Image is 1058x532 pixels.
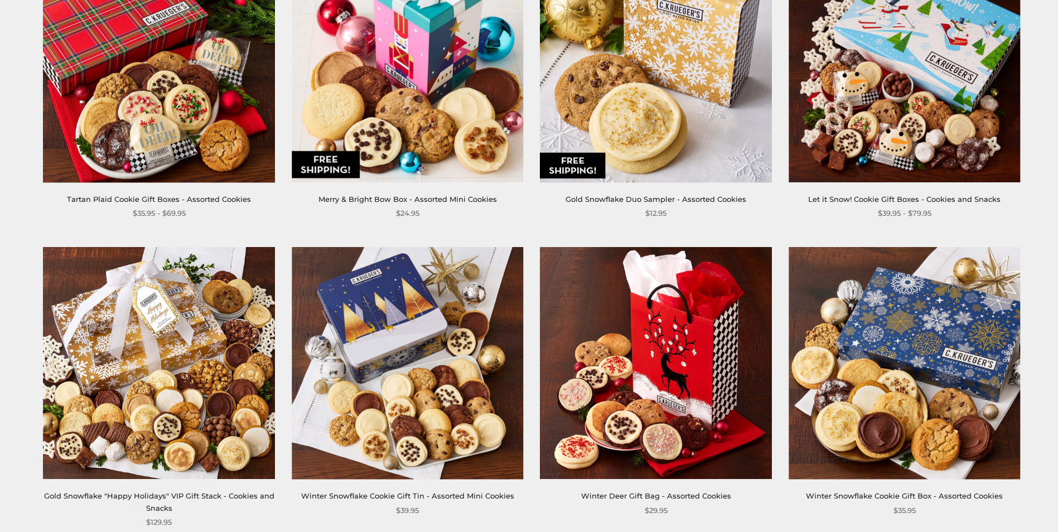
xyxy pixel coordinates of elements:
[581,491,731,500] a: Winter Deer Gift Bag - Assorted Cookies
[893,505,916,516] span: $35.95
[566,195,746,204] a: Gold Snowflake Duo Sampler - Assorted Cookies
[43,248,275,480] img: Gold Snowflake "Happy Holidays" VIP Gift Stack - Cookies and Snacks
[645,505,668,516] span: $29.95
[396,207,419,219] span: $24.95
[44,491,274,512] a: Gold Snowflake "Happy Holidays" VIP Gift Stack - Cookies and Snacks
[318,195,497,204] a: Merry & Bright Bow Box - Assorted Mini Cookies
[540,248,772,480] img: Winter Deer Gift Bag - Assorted Cookies
[133,207,186,219] span: $35.95 - $69.95
[789,248,1021,480] img: Winter Snowflake Cookie Gift Box - Assorted Cookies
[645,207,666,219] span: $12.95
[808,195,1001,204] a: Let it Snow! Cookie Gift Boxes - Cookies and Snacks
[9,490,115,523] iframe: Sign Up via Text for Offers
[292,248,524,480] img: Winter Snowflake Cookie Gift Tin - Assorted Mini Cookies
[878,207,931,219] span: $39.95 - $79.95
[396,505,419,516] span: $39.95
[146,516,172,528] span: $129.95
[806,491,1003,500] a: Winter Snowflake Cookie Gift Box - Assorted Cookies
[301,491,514,500] a: Winter Snowflake Cookie Gift Tin - Assorted Mini Cookies
[67,195,251,204] a: Tartan Plaid Cookie Gift Boxes - Assorted Cookies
